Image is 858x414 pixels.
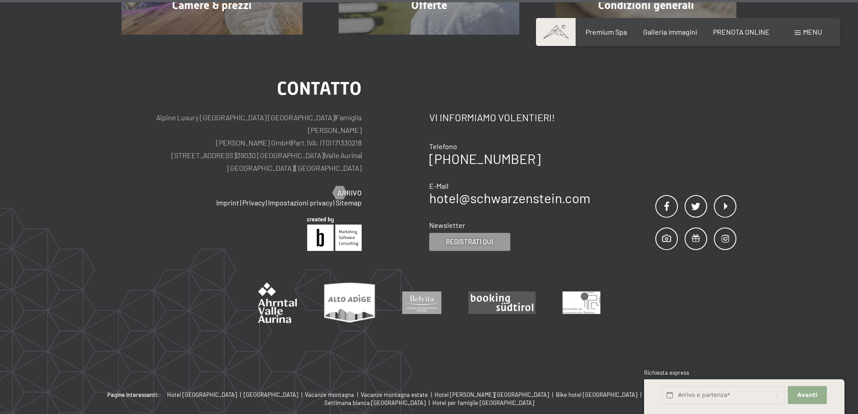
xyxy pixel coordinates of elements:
span: | [266,198,267,207]
a: Galleria immagini [643,27,697,36]
a: Premium Spa [586,27,627,36]
span: | [291,138,291,147]
span: | [240,198,241,207]
a: Privacy [242,198,265,207]
span: Bike hotel [GEOGRAPHIC_DATA] [556,391,637,398]
span: | [429,391,435,398]
a: [GEOGRAPHIC_DATA] | [244,391,305,399]
span: Contatto [277,78,362,99]
span: Vi informiamo volentieri! [429,111,555,123]
a: Vacanze montagna estate | [361,391,435,399]
p: Alpine Luxury [GEOGRAPHIC_DATA] [GEOGRAPHIC_DATA] Famiglia [PERSON_NAME] [PERSON_NAME] GmbH Part.... [122,111,362,174]
a: Settimana bianca [GEOGRAPHIC_DATA] | [324,399,432,407]
span: Hotel per famiglie [GEOGRAPHIC_DATA] [432,399,534,406]
span: Vacanze montagna estate [361,391,428,398]
span: | [355,391,361,398]
a: Sitemap [336,198,362,207]
a: Hotel [PERSON_NAME][GEOGRAPHIC_DATA] | [435,391,556,399]
span: | [324,151,325,159]
a: Hotel [GEOGRAPHIC_DATA] | [167,391,244,399]
span: | [294,164,295,172]
a: Imprint [216,198,239,207]
span: | [361,151,362,159]
span: Newsletter [429,221,465,229]
span: | [333,198,335,207]
span: Menu [803,27,822,36]
span: | [550,391,556,398]
span: | [236,151,237,159]
span: E-Mail [429,182,449,190]
a: Impostazioni privacy [268,198,332,207]
a: PRENOTA ONLINE [713,27,770,36]
span: Avanti [797,391,817,399]
a: Bike hotel [GEOGRAPHIC_DATA] | [556,391,644,399]
span: | [238,391,244,398]
a: Arrivo [333,188,362,198]
span: Vacanze montagna [305,391,354,398]
span: Hotel [PERSON_NAME][GEOGRAPHIC_DATA] [435,391,549,398]
a: [PHONE_NUMBER] [429,150,540,167]
span: Hotel [GEOGRAPHIC_DATA] [167,391,237,398]
b: Pagine interessanti:: [107,391,161,399]
span: Settimana bianca [GEOGRAPHIC_DATA] [324,399,426,406]
span: | [300,391,305,398]
span: Richiesta express [644,369,689,376]
button: Avanti [788,386,826,405]
span: Arrivo [337,188,362,198]
span: | [427,399,432,406]
span: [GEOGRAPHIC_DATA] [244,391,298,398]
img: Brandnamic GmbH | Leading Hospitality Solutions [307,217,362,251]
a: Hotel per famiglie [GEOGRAPHIC_DATA] [432,399,534,407]
a: Vacanze montagna | [305,391,361,399]
a: hotel@schwarzenstein.com [429,190,590,206]
span: Telefono [429,142,457,150]
span: Registrati qui [446,237,493,246]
